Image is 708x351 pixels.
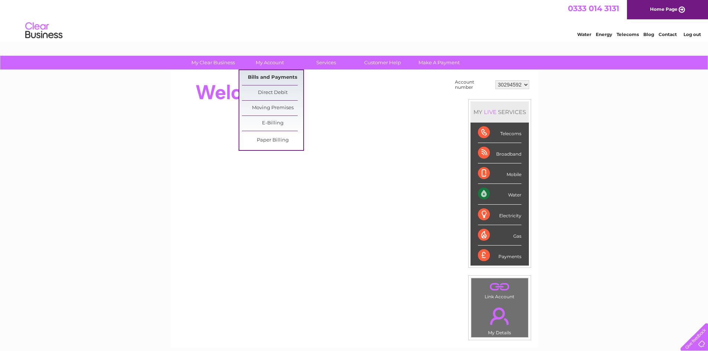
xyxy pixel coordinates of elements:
[242,70,303,85] a: Bills and Payments
[239,56,300,69] a: My Account
[568,4,619,13] a: 0333 014 3131
[242,85,303,100] a: Direct Debit
[643,32,654,37] a: Blog
[471,101,529,123] div: MY SERVICES
[577,32,591,37] a: Water
[473,280,526,293] a: .
[182,56,244,69] a: My Clear Business
[471,301,528,338] td: My Details
[352,56,413,69] a: Customer Help
[295,56,357,69] a: Services
[596,32,612,37] a: Energy
[683,32,701,37] a: Log out
[478,246,521,266] div: Payments
[408,56,470,69] a: Make A Payment
[478,205,521,225] div: Electricity
[482,108,498,116] div: LIVE
[179,4,530,36] div: Clear Business is a trading name of Verastar Limited (registered in [GEOGRAPHIC_DATA] No. 3667643...
[453,78,494,92] td: Account number
[478,225,521,246] div: Gas
[25,19,63,42] img: logo.png
[242,133,303,148] a: Paper Billing
[473,303,526,329] a: .
[617,32,639,37] a: Telecoms
[242,101,303,116] a: Moving Premises
[471,278,528,301] td: Link Account
[478,123,521,143] div: Telecoms
[478,184,521,204] div: Water
[478,163,521,184] div: Mobile
[242,116,303,131] a: E-Billing
[659,32,677,37] a: Contact
[478,143,521,163] div: Broadband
